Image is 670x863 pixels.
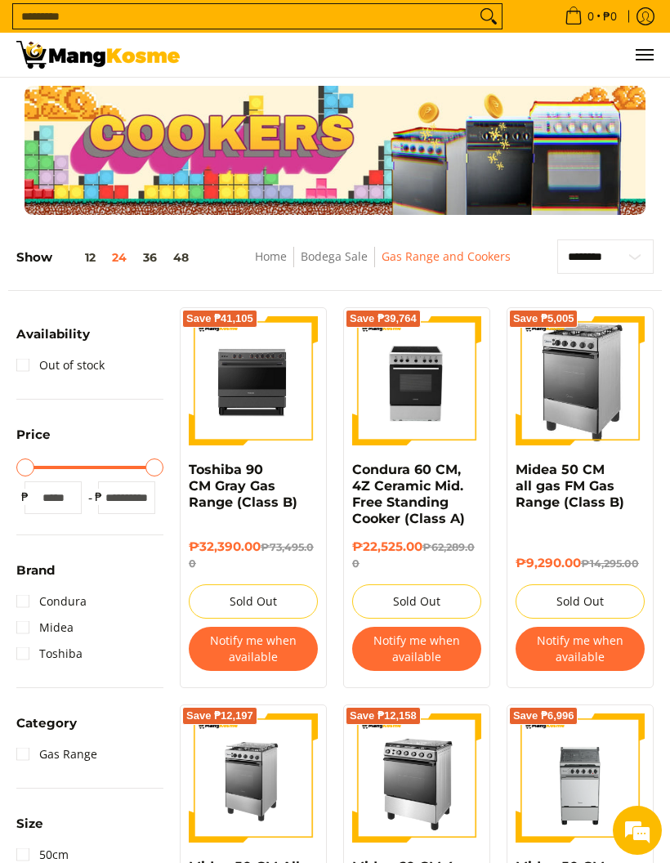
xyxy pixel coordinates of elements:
[352,713,481,843] img: midea-60cm-4-burner-stainless-gas-burner-full-view-mang-kosme
[352,316,481,445] img: Condura 60 CM, 4Z Ceramic Mid. Free Standing Cooker (Class A)
[189,539,318,572] h6: ₱32,390.00
[16,717,77,741] summary: Open
[560,7,622,25] span: •
[16,250,197,266] h5: Show
[189,627,318,671] button: Notify me when available
[516,556,645,572] h6: ₱9,290.00
[16,717,77,729] span: Category
[16,615,74,641] a: Midea
[165,251,197,264] button: 48
[516,713,645,843] img: midea-50cm-3-gas-and-1-hotplate-gas-burner-moonstone-black-full-front-view-mang-kosme
[104,251,135,264] button: 24
[352,584,481,619] button: Sold Out
[16,741,97,767] a: Gas Range
[189,584,318,619] button: Sold Out
[350,314,417,324] span: Save ₱39,764
[16,817,43,842] summary: Open
[530,316,630,445] img: midea-50cm-4-burner-gas-range-silver-left-side-view-mang-kosme
[16,428,51,440] span: Price
[352,541,475,570] del: ₱62,289.00
[16,328,90,352] summary: Open
[350,711,417,721] span: Save ₱12,158
[16,588,87,615] a: Condura
[16,41,180,69] img: Gas Cookers &amp; Rangehood l Mang Kosme: Home Appliances Warehouse Sale
[352,462,465,526] a: Condura 60 CM, 4Z Ceramic Mid. Free Standing Cooker (Class A)
[52,251,104,264] button: 12
[16,564,55,576] span: Brand
[186,711,253,721] span: Save ₱12,197
[581,557,639,570] del: ₱14,295.00
[135,251,165,264] button: 36
[189,713,318,843] img: Midea 50 CM All Gas, Silver Gas Range (Class B)
[476,4,502,29] button: Search
[16,489,33,505] span: ₱
[352,539,481,572] h6: ₱22,525.00
[601,11,619,22] span: ₱0
[189,317,318,445] img: toshiba-90-cm-5-burner-gas-range-gray-full-view-mang-kosme
[255,248,287,264] a: Home
[382,248,511,264] a: Gas Range and Cookers
[585,11,596,22] span: 0
[516,584,645,619] button: Sold Out
[516,627,645,671] button: Notify me when available
[196,33,654,77] ul: Customer Navigation
[16,564,55,588] summary: Open
[220,247,545,284] nav: Breadcrumbs
[16,641,83,667] a: Toshiba
[352,627,481,671] button: Notify me when available
[16,352,105,378] a: Out of stock
[189,462,297,510] a: Toshiba 90 CM Gray Gas Range (Class B)
[513,314,574,324] span: Save ₱5,005
[634,33,654,77] button: Menu
[513,711,574,721] span: Save ₱6,996
[186,314,253,324] span: Save ₱41,105
[516,462,624,510] a: Midea 50 CM all gas FM Gas Range (Class B)
[196,33,654,77] nav: Main Menu
[16,328,90,340] span: Availability
[90,489,106,505] span: ₱
[16,428,51,453] summary: Open
[301,248,368,264] a: Bodega Sale
[16,817,43,829] span: Size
